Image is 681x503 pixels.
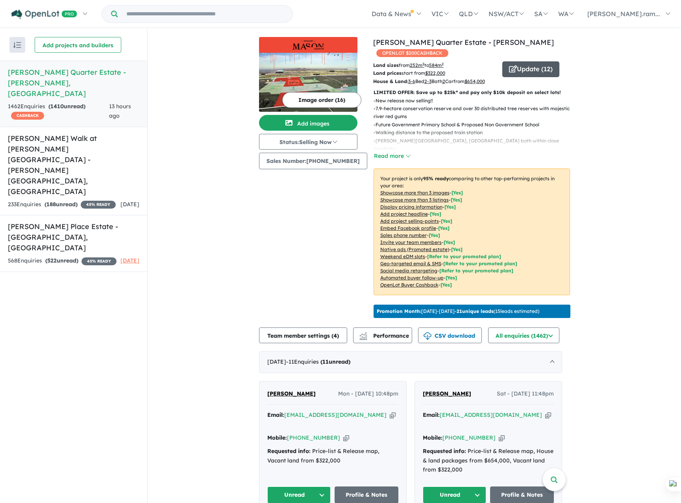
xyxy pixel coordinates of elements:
div: [DATE] [259,351,562,373]
b: House & Land: [373,78,408,84]
u: 3-6 [408,78,415,84]
u: Geo-targeted email & SMS [380,261,441,266]
span: [ Yes ] [444,204,456,210]
a: [PERSON_NAME] [423,389,471,399]
p: Your project is only comparing to other top-performing projects in your area: - - - - - - - - - -... [374,168,570,295]
p: start from [373,69,496,77]
a: [EMAIL_ADDRESS][DOMAIN_NAME] [284,411,387,418]
button: Copy [390,411,396,419]
u: Sales phone number [380,232,427,238]
button: Add images [259,115,357,131]
p: - [PERSON_NAME][GEOGRAPHIC_DATA], [GEOGRAPHIC_DATA] both within close proximity [374,137,576,153]
span: [Refer to your promoted plan] [427,253,501,259]
div: 1462 Enquir ies [8,102,109,121]
span: [Refer to your promoted plan] [439,268,513,274]
img: download icon [424,332,431,340]
img: Openlot PRO Logo White [11,9,77,19]
span: CASHBACK [11,112,44,120]
u: Add project selling-points [380,218,439,224]
strong: ( unread) [320,358,350,365]
strong: Email: [267,411,284,418]
sup: 2 [422,62,424,66]
span: to [424,62,444,68]
u: Showcase more than 3 images [380,190,450,196]
strong: ( unread) [48,103,85,110]
p: from [373,61,496,69]
u: Invite your team members [380,239,442,245]
span: - 11 Enquir ies [286,358,350,365]
button: Team member settings (4) [259,327,347,343]
span: [ Yes ] [452,190,463,196]
a: [PERSON_NAME] [267,389,316,399]
div: 568 Enquir ies [8,256,117,266]
b: Land prices [373,70,402,76]
p: Bed Bath Car from [373,78,496,85]
span: [Yes] [451,246,463,252]
a: [EMAIL_ADDRESS][DOMAIN_NAME] [440,411,542,418]
strong: Mobile: [423,434,442,441]
div: Price-list & Release map, Vacant land from $322,000 [267,447,398,466]
span: [ Yes ] [441,218,452,224]
button: All enquiries (1462) [488,327,559,343]
p: - Walking distance to the proposed train station [374,129,576,137]
a: [PERSON_NAME] Quarter Estate - [PERSON_NAME] [373,38,554,47]
span: [PERSON_NAME] [423,390,471,397]
img: bar-chart.svg [359,335,367,340]
img: Mason Quarter Estate - Wollert [259,53,357,112]
button: Update (12) [502,61,559,77]
u: Showcase more than 3 listings [380,197,449,203]
span: 45 % READY [81,201,116,209]
h5: [PERSON_NAME] Place Estate - [GEOGRAPHIC_DATA] , [GEOGRAPHIC_DATA] [8,221,139,253]
span: [DATE] [120,257,139,264]
h5: [PERSON_NAME] Walk at [PERSON_NAME][GEOGRAPHIC_DATA] - [PERSON_NAME][GEOGRAPHIC_DATA] , [GEOGRAPH... [8,133,139,197]
u: Social media retargeting [380,268,437,274]
button: Copy [499,434,505,442]
img: sort.svg [13,42,21,48]
u: 2 [442,78,445,84]
u: 584 m [429,62,444,68]
span: 188 [46,201,56,208]
button: Read more [374,152,411,161]
strong: Mobile: [267,434,287,441]
p: - New release now selling!! [374,97,576,105]
strong: Requested info: [423,448,466,455]
p: LIMITED OFFER: Save up to $25k* and pay only $10k deposit on select lots! [374,89,570,96]
span: Mon - [DATE] 10:48pm [338,389,398,399]
div: 233 Enquir ies [8,200,116,209]
span: [ Yes ] [451,197,462,203]
button: Image order (16) [282,92,361,108]
b: Land sizes [373,62,399,68]
span: [Yes] [440,282,452,288]
span: 45 % READY [81,257,117,265]
a: [PHONE_NUMBER] [287,434,340,441]
button: Sales Number:[PHONE_NUMBER] [259,153,367,169]
span: Performance [361,332,409,339]
span: 13 hours ago [109,103,131,119]
a: [PHONE_NUMBER] [442,434,496,441]
b: Promotion Month: [377,308,421,314]
b: 21 unique leads [457,308,494,314]
u: Automated buyer follow-up [380,275,444,281]
span: [PERSON_NAME] [267,390,316,397]
button: Status:Selling Now [259,134,357,150]
u: Display pricing information [380,204,442,210]
h5: [PERSON_NAME] Quarter Estate - [PERSON_NAME] , [GEOGRAPHIC_DATA] [8,67,139,99]
span: [DATE] [120,201,139,208]
p: - Future Government Primary School & Proposed Non Government School [374,121,576,129]
u: $ 654,000 [464,78,485,84]
strong: ( unread) [45,257,78,264]
u: 252 m [410,62,424,68]
u: Weekend eDM slots [380,253,425,259]
sup: 2 [442,62,444,66]
u: OpenLot Buyer Cashback [380,282,439,288]
span: [PERSON_NAME].ram... [587,10,660,18]
span: [Refer to your promoted plan] [443,261,517,266]
strong: ( unread) [44,201,78,208]
span: [ Yes ] [429,232,440,238]
button: CSV download [418,327,482,343]
span: [Yes] [446,275,457,281]
strong: Email: [423,411,440,418]
img: Mason Quarter Estate - Wollert Logo [262,40,354,50]
input: Try estate name, suburb, builder or developer [119,6,291,22]
b: 95 % ready [423,176,449,181]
